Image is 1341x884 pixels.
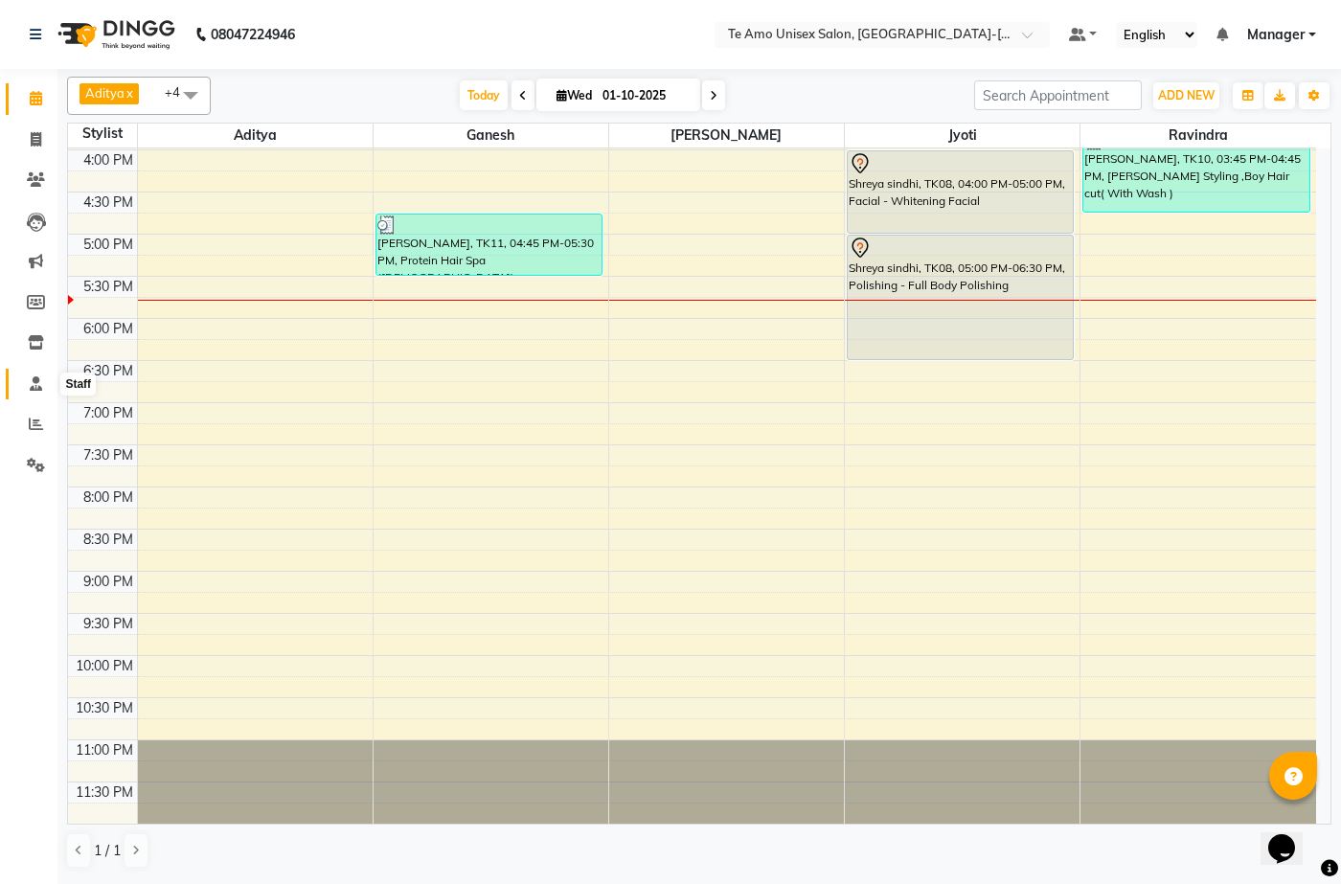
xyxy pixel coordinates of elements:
div: 4:30 PM [80,193,137,213]
div: 7:30 PM [80,445,137,465]
input: Search Appointment [974,80,1142,110]
div: 7:00 PM [80,403,137,423]
span: Ravindra [1080,124,1316,147]
button: ADD NEW [1153,82,1219,109]
img: logo [49,8,180,61]
div: 6:30 PM [80,361,137,381]
div: Shreya sindhi, TK08, 04:00 PM-05:00 PM, Facial - Whitening Facial [848,151,1073,233]
a: x [125,85,133,101]
div: 9:30 PM [80,614,137,634]
div: 4:00 PM [80,150,137,170]
div: 8:00 PM [80,487,137,508]
div: Shreya sindhi, TK08, 05:00 PM-06:30 PM, Polishing - Full Body Polishing [848,236,1073,359]
span: 1 / 1 [94,841,121,861]
div: 8:30 PM [80,530,137,550]
div: 10:30 PM [72,698,137,718]
div: 6:00 PM [80,319,137,339]
span: Today [460,80,508,110]
input: 2025-10-01 [597,81,693,110]
b: 08047224946 [211,8,295,61]
div: 9:00 PM [80,572,137,592]
div: 5:30 PM [80,277,137,297]
div: 10:00 PM [72,656,137,676]
div: Staff [60,373,96,396]
span: Aditya [138,124,373,147]
div: [PERSON_NAME], TK11, 04:45 PM-05:30 PM, Protein Hair Spa ([DEMOGRAPHIC_DATA]) [376,215,602,275]
span: Wed [552,88,597,102]
div: [PERSON_NAME], TK10, 03:45 PM-04:45 PM, [PERSON_NAME] Styling ,Boy Hair cut( With Wash ) [1083,130,1309,212]
div: 5:00 PM [80,235,137,255]
span: Aditya [85,85,125,101]
span: [PERSON_NAME] [609,124,844,147]
iframe: chat widget [1261,807,1322,865]
span: +4 [165,84,194,100]
div: 11:00 PM [72,740,137,760]
span: Ganesh [374,124,608,147]
div: 11:30 PM [72,782,137,803]
span: Jyoti [845,124,1080,147]
div: Stylist [68,124,137,144]
span: ADD NEW [1158,88,1215,102]
span: Manager [1247,25,1305,45]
